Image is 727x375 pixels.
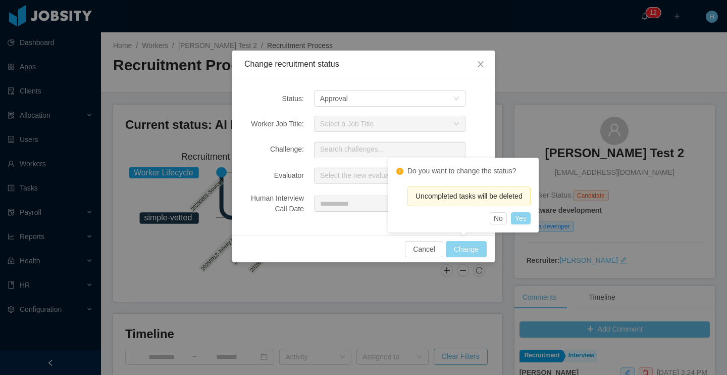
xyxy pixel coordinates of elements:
[446,241,487,257] button: Change
[244,170,304,181] div: Evaluator
[320,91,348,106] div: Approval
[453,96,459,103] i: icon: down
[407,167,516,175] text: Do you want to change the status?
[244,193,304,214] div: Human Interview Call Date
[511,212,531,224] button: Yes
[244,119,304,129] div: Worker Job Title:
[244,93,304,104] div: Status:
[405,241,443,257] button: Cancel
[244,144,304,155] div: Challenge:
[416,192,523,200] span: Uncompleted tasks will be deleted
[490,212,507,224] button: No
[244,59,483,70] div: Change recruitment status
[396,168,403,175] i: icon: exclamation-circle
[477,60,485,68] i: icon: close
[466,51,495,79] button: Close
[320,119,448,129] div: Select a Job Title
[453,121,459,128] i: icon: down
